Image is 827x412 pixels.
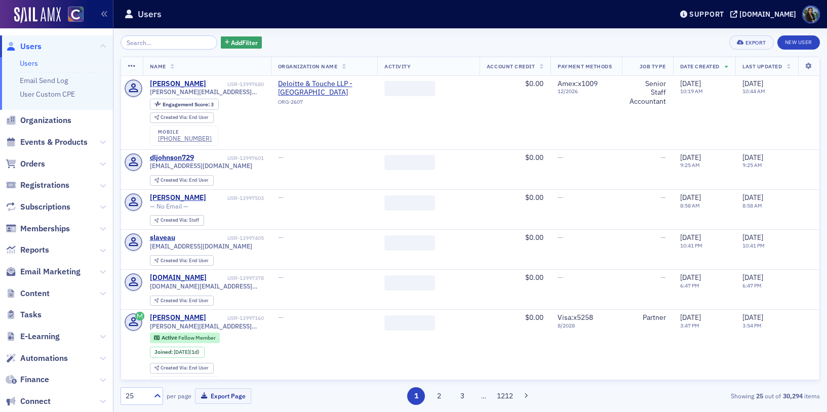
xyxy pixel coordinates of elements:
[150,233,175,242] div: slaveau
[487,63,535,70] span: Account Credit
[430,387,448,405] button: 2
[174,348,189,355] span: [DATE]
[150,273,207,282] a: [DOMAIN_NAME]
[629,79,665,106] div: Senior Staff Accountant
[150,79,206,89] a: [PERSON_NAME]
[174,349,200,355] div: (1d)
[278,313,284,322] span: —
[496,387,514,405] button: 1212
[150,296,214,306] div: Created Via: End User
[742,153,763,162] span: [DATE]
[558,79,598,88] span: Amex : x1009
[558,322,615,329] span: 8 / 2028
[221,36,262,49] button: AddFilter
[525,79,543,88] span: $0.00
[525,153,543,162] span: $0.00
[150,193,206,202] a: [PERSON_NAME]
[150,313,206,322] div: [PERSON_NAME]
[161,258,209,264] div: End User
[161,365,209,371] div: End User
[680,161,700,169] time: 9:25 AM
[231,38,258,47] span: Add Filter
[195,155,263,161] div: USR-13997601
[154,349,174,355] span: Joined :
[150,242,252,250] span: [EMAIL_ADDRESS][DOMAIN_NAME]
[20,288,50,299] span: Content
[742,273,763,282] span: [DATE]
[742,282,762,289] time: 6:47 PM
[640,63,666,70] span: Job Type
[754,391,765,400] strong: 25
[384,315,435,331] span: ‌
[802,6,820,23] span: Profile
[453,387,471,405] button: 3
[158,380,212,386] div: mobile
[20,76,68,85] a: Email Send Log
[161,115,209,120] div: End User
[777,35,820,50] a: New User
[20,90,75,99] a: User Custom CPE
[689,10,724,19] div: Support
[163,102,214,107] div: 3
[161,297,189,304] span: Created Via :
[680,282,699,289] time: 6:47 PM
[6,201,70,213] a: Subscriptions
[208,81,263,88] div: USR-13997680
[384,235,435,251] span: ‌
[278,99,371,109] div: ORG-2607
[150,215,204,226] div: Created Via: Staff
[781,391,804,400] strong: 30,294
[6,137,88,148] a: Events & Products
[154,335,215,341] a: Active Fellow Member
[150,88,264,96] span: [PERSON_NAME][EMAIL_ADDRESS][DOMAIN_NAME]
[680,233,701,242] span: [DATE]
[730,11,800,18] button: [DOMAIN_NAME]
[150,255,214,266] div: Created Via: End User
[138,8,162,20] h1: Users
[525,233,543,242] span: $0.00
[680,88,703,95] time: 10:19 AM
[742,63,782,70] span: Last Updated
[6,244,49,256] a: Reports
[20,137,88,148] span: Events & Products
[742,79,763,88] span: [DATE]
[208,275,263,281] div: USR-13997378
[20,158,45,170] span: Orders
[558,63,612,70] span: Payment Methods
[20,41,42,52] span: Users
[158,135,212,142] a: [PHONE_NUMBER]
[61,7,84,24] a: View Homepage
[20,331,60,342] span: E-Learning
[14,7,61,23] img: SailAMX
[742,202,762,209] time: 8:58 AM
[278,233,284,242] span: —
[6,353,68,364] a: Automations
[161,217,189,223] span: Created Via :
[20,353,68,364] span: Automations
[660,193,666,202] span: —
[680,273,701,282] span: [DATE]
[558,313,593,322] span: Visa : x5258
[278,63,338,70] span: Organization Name
[477,391,491,400] span: …
[208,195,263,201] div: USR-13997503
[558,88,615,95] span: 12 / 2026
[629,313,665,322] div: Partner
[558,153,563,162] span: —
[20,374,49,385] span: Finance
[20,266,81,277] span: Email Marketing
[558,193,563,202] span: —
[384,63,411,70] span: Activity
[278,153,284,162] span: —
[384,195,435,211] span: ‌
[150,63,166,70] span: Name
[161,177,189,183] span: Created Via :
[742,313,763,322] span: [DATE]
[680,242,702,249] time: 10:41 PM
[407,387,425,405] button: 1
[150,153,194,162] div: dljohnson729
[195,388,251,404] button: Export Page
